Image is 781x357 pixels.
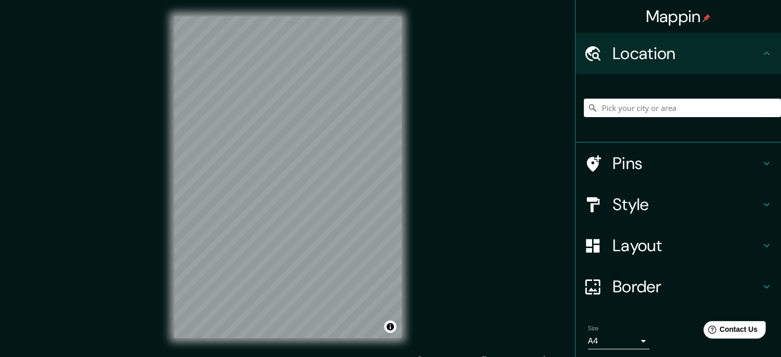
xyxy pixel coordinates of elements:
[613,235,760,256] h4: Layout
[702,14,711,22] img: pin-icon.png
[690,317,770,346] iframe: Help widget launcher
[384,321,396,333] button: Toggle attribution
[576,266,781,307] div: Border
[613,276,760,297] h4: Border
[613,153,760,174] h4: Pins
[576,184,781,225] div: Style
[646,6,711,27] h4: Mappin
[576,33,781,74] div: Location
[613,194,760,215] h4: Style
[576,225,781,266] div: Layout
[588,324,599,333] label: Size
[588,333,650,349] div: A4
[584,99,781,117] input: Pick your city or area
[613,43,760,64] h4: Location
[576,143,781,184] div: Pins
[174,16,402,338] canvas: Map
